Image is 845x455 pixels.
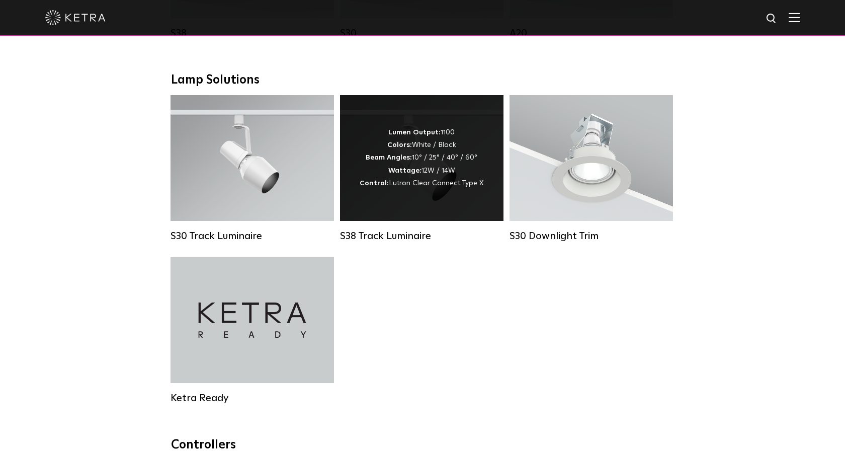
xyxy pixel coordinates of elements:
div: Ketra Ready [171,392,334,404]
strong: Control: [360,180,389,187]
strong: Beam Angles: [366,154,412,161]
img: search icon [766,13,778,25]
div: S30 Track Luminaire [171,230,334,242]
strong: Colors: [387,141,412,148]
a: S30 Downlight Trim S30 Downlight Trim [510,95,673,242]
img: Hamburger%20Nav.svg [789,13,800,22]
div: S30 Downlight Trim [510,230,673,242]
a: S38 Track Luminaire Lumen Output:1100Colors:White / BlackBeam Angles:10° / 25° / 40° / 60°Wattage... [340,95,503,242]
div: 1100 White / Black 10° / 25° / 40° / 60° 12W / 14W [360,126,483,190]
strong: Wattage: [388,167,421,174]
div: S38 Track Luminaire [340,230,503,242]
img: ketra-logo-2019-white [45,10,106,25]
div: Controllers [171,438,674,452]
div: Lamp Solutions [171,73,674,88]
span: Lutron Clear Connect Type X [389,180,483,187]
strong: Lumen Output: [388,129,441,136]
a: Ketra Ready Ketra Ready [171,257,334,404]
a: S30 Track Luminaire Lumen Output:1100Colors:White / BlackBeam Angles:15° / 25° / 40° / 60° / 90°W... [171,95,334,242]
